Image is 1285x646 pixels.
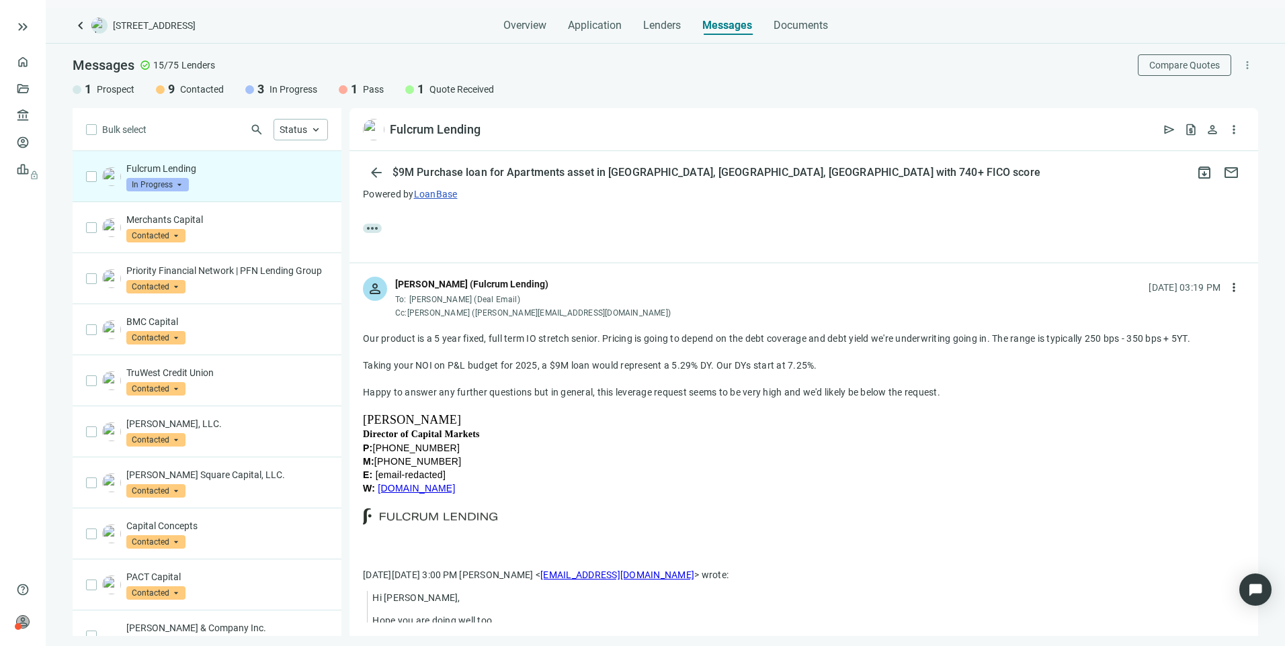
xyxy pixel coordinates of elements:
[126,331,185,344] span: Contacted
[1149,280,1220,295] div: [DATE] 03:19 PM
[126,621,328,635] p: [PERSON_NAME] & Company Inc.
[73,57,134,73] span: Messages
[153,58,179,72] span: 15/75
[91,17,108,34] img: deal-logo
[126,570,328,584] p: PACT Capital
[363,119,384,140] img: b6a44c84-162b-4de3-acb7-46e2d9b8c4f2
[126,417,328,430] p: [PERSON_NAME], LLC.
[73,17,89,34] a: keyboard_arrow_left
[126,366,328,379] p: TruWest Credit Union
[126,162,328,175] p: Fulcrum Lending
[180,83,224,96] span: Contacted
[126,264,328,277] p: Priority Financial Network | PFN Lending Group
[126,382,185,396] span: Contacted
[1227,123,1241,136] span: more_vert
[1191,159,1218,186] button: archive
[250,123,263,136] span: search
[126,280,185,293] span: Contacted
[126,213,328,226] p: Merchants Capital
[363,159,390,186] button: arrow_back
[102,320,121,339] img: 39e2b133-ac69-454e-bf44-2ed4734723de
[181,58,215,72] span: Lenders
[126,519,328,533] p: Capital Concepts
[1227,281,1241,294] span: more_vert
[102,371,121,390] img: 64128001-9777-4757-ab78-9e36b1c2c30a
[429,83,494,96] span: Quote Received
[126,586,185,600] span: Contacted
[1196,165,1212,181] span: archive
[1159,119,1180,140] button: send
[1223,277,1245,298] button: more_vert
[568,19,622,32] span: Application
[126,484,185,498] span: Contacted
[1223,119,1245,140] button: more_vert
[126,229,185,242] span: Contacted
[126,468,328,481] p: [PERSON_NAME] Square Capital, LLC.
[395,277,548,291] div: [PERSON_NAME] (Fulcrum Lending)
[16,583,30,596] span: help
[102,422,121,441] img: fb199faf-6385-4aa5-8b1a-587e0d9007ea
[113,19,196,32] span: [STREET_ADDRESS]
[409,295,520,304] span: [PERSON_NAME] (Deal Email)
[1223,165,1239,181] span: mail
[280,124,307,135] span: Status
[102,122,147,137] span: Bulk select
[390,166,1043,179] div: $9M Purchase loan for Apartments asset in [GEOGRAPHIC_DATA], [GEOGRAPHIC_DATA], [GEOGRAPHIC_DATA]...
[102,167,121,186] img: b6a44c84-162b-4de3-acb7-46e2d9b8c4f2
[97,83,134,96] span: Prospect
[126,535,185,549] span: Contacted
[102,524,121,543] img: 99a74a49-602c-41ac-bfdf-b376c4642125
[102,575,121,594] img: 6c5e6829-f6e1-4e4d-8157-093fbbff4524
[310,124,322,136] span: keyboard_arrow_up
[1237,54,1258,76] button: more_vert
[16,615,30,629] span: person
[1241,59,1253,71] span: more_vert
[257,81,264,97] span: 3
[1163,123,1176,136] span: send
[643,19,681,32] span: Lenders
[363,224,382,233] span: more_horiz
[351,81,358,97] span: 1
[102,218,121,237] img: 27bc99b2-7afe-4902-b7e4-b95cb4d571f1
[140,60,151,71] span: check_circle
[85,81,91,97] span: 1
[1138,54,1231,76] button: Compare Quotes
[1184,123,1198,136] span: request_quote
[503,19,546,32] span: Overview
[417,81,424,97] span: 1
[702,19,752,32] span: Messages
[390,122,481,138] div: Fulcrum Lending
[368,165,384,181] span: arrow_back
[102,269,121,288] img: 677827c3-647c-49a4-93ff-b958d69f48cb
[102,473,121,492] img: 7e6f2b04-fecf-497c-9bec-adb3fb4e9e59
[363,83,384,96] span: Pass
[774,19,828,32] span: Documents
[126,315,328,328] p: BMC Capital
[126,433,185,447] span: Contacted
[1202,119,1223,140] button: person
[1218,159,1245,186] button: mail
[1239,573,1272,606] div: Open Intercom Messenger
[395,308,671,318] div: Cc: [PERSON_NAME] ([PERSON_NAME][EMAIL_ADDRESS][DOMAIN_NAME])
[395,294,671,305] div: To:
[168,81,175,97] span: 9
[1180,119,1202,140] button: request_quote
[1206,123,1219,136] span: person
[1149,60,1220,71] span: Compare Quotes
[126,178,189,191] span: In Progress
[367,281,383,297] span: person
[15,19,31,35] button: keyboard_double_arrow_right
[270,83,317,96] span: In Progress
